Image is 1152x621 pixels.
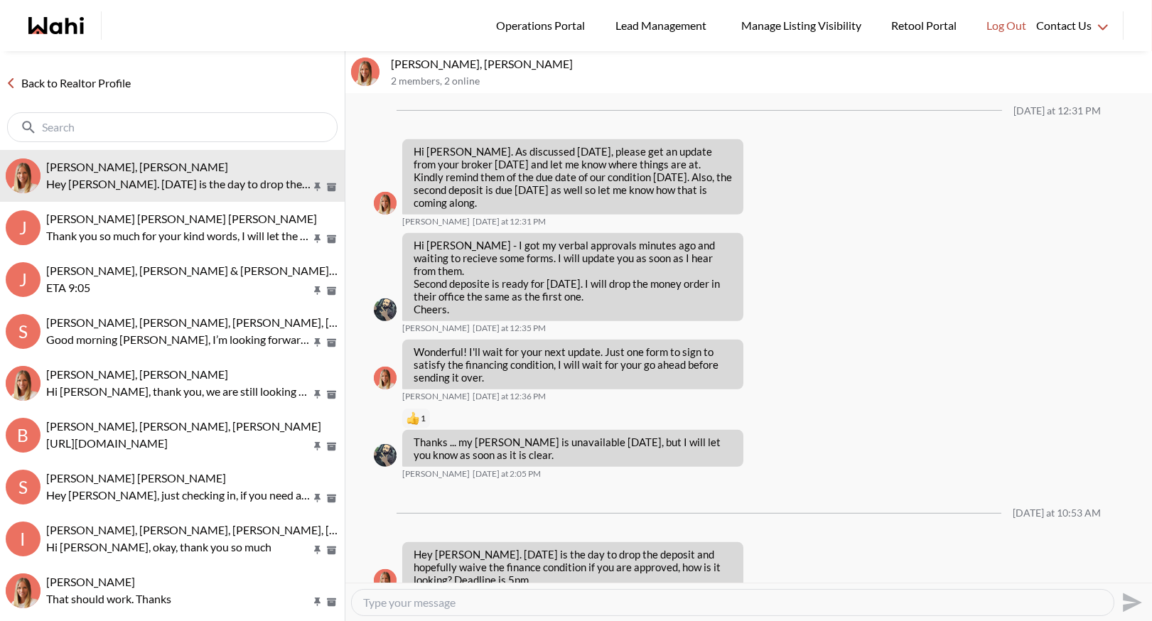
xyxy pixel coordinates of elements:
[6,158,41,193] div: Saeid Kanani, Michelle
[414,548,732,586] p: Hey [PERSON_NAME]. [DATE] is the day to drop the deposit and hopefully waive the finance conditio...
[374,367,397,389] div: Michelle Ryckman
[363,595,1102,610] textarea: Type your message
[351,58,379,86] div: Saeid Kanani, Michelle
[6,522,41,556] div: I
[46,419,321,433] span: [PERSON_NAME], [PERSON_NAME], [PERSON_NAME]
[6,573,41,608] img: N
[374,569,397,592] img: M
[6,470,41,504] div: S
[986,16,1026,35] span: Log Out
[46,264,515,277] span: [PERSON_NAME], [PERSON_NAME] & [PERSON_NAME], [PERSON_NAME], [PERSON_NAME]
[891,16,961,35] span: Retool Portal
[1013,507,1101,519] div: [DATE] at 10:53 AM
[6,210,41,245] div: J
[374,367,397,389] img: M
[324,596,339,608] button: Archive
[46,175,311,193] p: Hey [PERSON_NAME]. [DATE] is the day to drop the deposit and hopefully waive the finance conditio...
[311,337,324,349] button: Pin
[311,492,324,504] button: Pin
[324,233,339,245] button: Archive
[496,16,590,35] span: Operations Portal
[324,181,339,193] button: Archive
[351,58,379,86] img: S
[402,216,470,227] span: [PERSON_NAME]
[46,315,507,329] span: [PERSON_NAME], [PERSON_NAME], [PERSON_NAME], [PERSON_NAME], [PERSON_NAME]
[324,285,339,297] button: Archive
[473,391,546,402] time: 2025-08-25T16:36:27.036Z
[6,262,41,297] div: J
[6,366,41,401] img: C
[46,331,311,348] p: Good morning [PERSON_NAME], I’m looking forward to meeting with you [DATE] and viewing some prope...
[421,413,426,424] span: 1
[402,468,470,480] span: [PERSON_NAME]
[46,227,311,244] p: Thank you so much for your kind words, I will let the team know.
[391,57,1146,71] p: [PERSON_NAME], [PERSON_NAME]
[402,407,749,430] div: Reaction list
[407,413,426,424] button: Reactions: like
[6,418,41,453] div: B
[46,212,317,225] span: [PERSON_NAME] [PERSON_NAME] [PERSON_NAME]
[374,192,397,215] div: Michelle Ryckman
[46,383,311,400] p: Hi [PERSON_NAME], thank you, we are still looking but it seems there is not too much new on the m...
[615,16,711,35] span: Lead Management
[374,192,397,215] img: M
[6,573,41,608] div: Neha Saini, Michelle
[414,239,732,315] p: Hi [PERSON_NAME] - I got my verbal approvals minutes ago and waiting to recieve some forms. I wil...
[42,120,306,134] input: Search
[324,492,339,504] button: Archive
[311,441,324,453] button: Pin
[473,216,546,227] time: 2025-08-25T16:31:35.313Z
[46,367,228,381] span: [PERSON_NAME], [PERSON_NAME]
[374,569,397,592] div: Michelle Ryckman
[46,539,311,556] p: Hi [PERSON_NAME], okay, thank you so much
[46,435,311,452] p: [URL][DOMAIN_NAME]
[1013,105,1101,117] div: [DATE] at 12:31 PM
[46,590,311,607] p: That should work. Thanks
[324,441,339,453] button: Archive
[46,487,311,504] p: Hey [PERSON_NAME], just checking in, if you need anything don't hesitate to let us know how we ca...
[6,366,41,401] div: Cheryl Zanetti, Michelle
[374,444,397,467] img: S
[311,181,324,193] button: Pin
[374,444,397,467] div: Saeid Kanani
[6,314,41,349] div: S
[402,391,470,402] span: [PERSON_NAME]
[324,337,339,349] button: Archive
[402,323,470,334] span: [PERSON_NAME]
[28,17,84,34] a: Wahi homepage
[414,345,732,384] p: Wonderful! I'll wait for your next update. Just one form to sign to satisfy the financing conditi...
[737,16,866,35] span: Manage Listing Visibility
[46,160,228,173] span: [PERSON_NAME], [PERSON_NAME]
[391,75,1146,87] p: 2 members , 2 online
[311,285,324,297] button: Pin
[324,544,339,556] button: Archive
[311,596,324,608] button: Pin
[6,158,41,193] img: S
[414,145,732,209] p: Hi [PERSON_NAME]. As discussed [DATE], please get an update from your broker [DATE] and let me kn...
[473,468,541,480] time: 2025-08-25T18:05:14.140Z
[473,323,546,334] time: 2025-08-25T16:35:11.966Z
[324,389,339,401] button: Archive
[1114,586,1146,618] button: Send
[46,471,226,485] span: [PERSON_NAME] [PERSON_NAME]
[46,279,311,296] p: ETA 9:05
[311,544,324,556] button: Pin
[414,436,732,461] p: Thanks ... my [PERSON_NAME] is unavailable [DATE], but I will let you know as soon as it is clear.
[374,298,397,321] div: Saeid Kanani
[311,389,324,401] button: Pin
[46,575,135,588] span: [PERSON_NAME]
[46,523,414,536] span: [PERSON_NAME], [PERSON_NAME], [PERSON_NAME], [PERSON_NAME]
[311,233,324,245] button: Pin
[374,298,397,321] img: S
